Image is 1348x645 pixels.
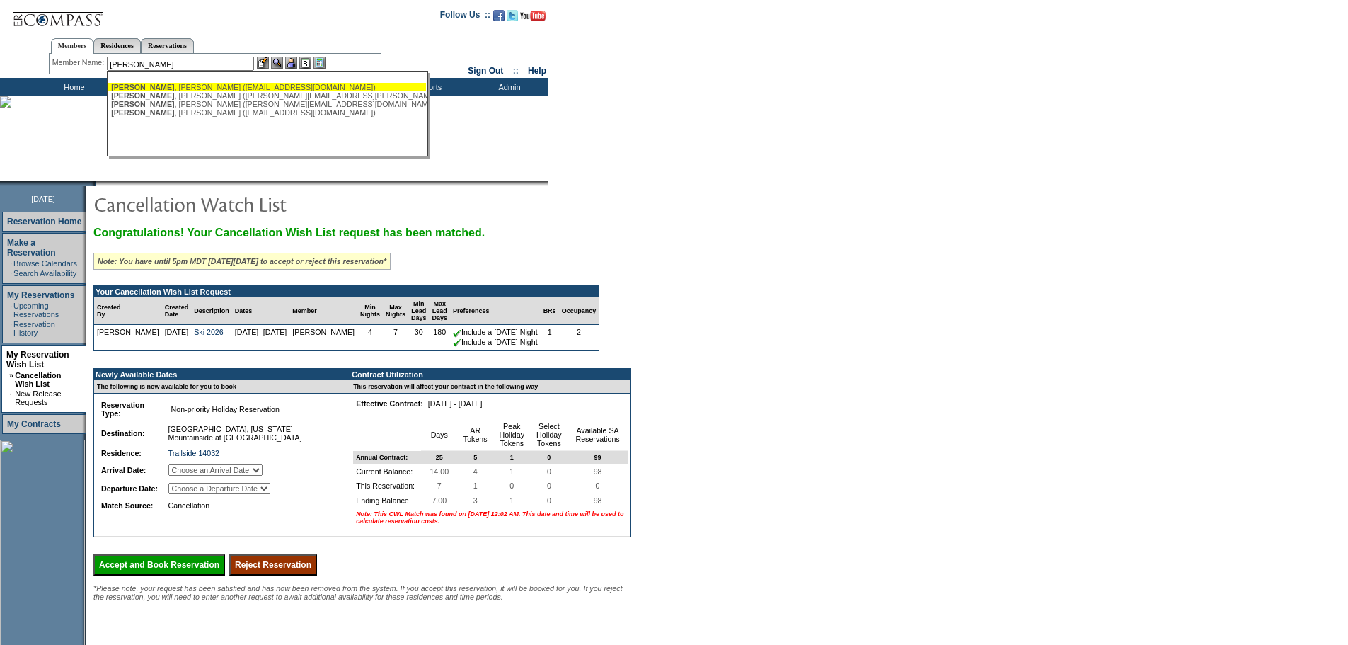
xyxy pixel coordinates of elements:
span: 0 [544,464,554,479]
img: Follow us on Twitter [507,10,518,21]
a: Trailside 14032 [168,449,219,457]
td: Created Date [162,297,192,325]
span: [PERSON_NAME] [111,100,174,108]
td: Dates [232,297,290,325]
td: Note: This CWL Match was found on [DATE] 12:02 AM. This date and time will be used to calculate r... [353,508,628,527]
a: Help [528,66,546,76]
span: 1 [507,451,517,464]
span: 1 [507,464,517,479]
img: b_edit.gif [257,57,269,69]
td: Available SA Reservations [568,419,628,451]
div: , [PERSON_NAME] ([PERSON_NAME][EMAIL_ADDRESS][PERSON_NAME][DOMAIN_NAME]) [111,91,422,100]
div: Member Name: [52,57,107,69]
img: pgTtlCancellationNotification.gif [93,190,376,218]
td: Description [191,297,232,325]
span: :: [513,66,519,76]
td: · [9,389,13,406]
span: *Please note, your request has been satisfied and has now been removed from the system. If you ac... [93,584,623,601]
b: Match Source: [101,501,153,510]
td: Peak Holiday Tokens [493,419,531,451]
td: Ending Balance [353,493,421,508]
span: 0 [544,451,553,464]
a: Upcoming Reservations [13,302,59,319]
input: Accept and Book Reservation [93,554,225,576]
td: The following is now available for you to book [94,380,342,394]
a: Reservations [141,38,194,53]
td: Annual Contract: [353,451,421,464]
nobr: [DATE] - [DATE] [428,399,483,408]
a: Reservation History [13,320,55,337]
span: 1 [507,493,517,508]
td: Occupancy [559,297,599,325]
span: 98 [591,464,605,479]
a: Browse Calendars [13,259,77,268]
td: 7 [383,325,408,350]
a: Members [51,38,94,54]
td: 4 [357,325,383,350]
span: 0 [544,493,554,508]
td: Admin [467,78,548,96]
span: 7 [434,479,444,493]
td: AR Tokens [458,419,493,451]
td: · [10,302,12,319]
img: Impersonate [285,57,297,69]
span: 1 [471,479,480,493]
img: blank.gif [96,181,97,186]
a: Make a Reservation [7,238,56,258]
td: Created By [94,297,162,325]
b: » [9,371,13,379]
span: 5 [471,451,480,464]
span: 25 [433,451,446,464]
a: Follow us on Twitter [507,14,518,23]
span: 7.00 [429,493,449,508]
td: 1 [541,325,559,350]
td: 180 [430,325,451,350]
img: View [271,57,283,69]
td: Home [32,78,113,96]
td: [PERSON_NAME] [94,325,162,350]
span: 4 [471,464,480,479]
td: Cancellation [166,498,338,513]
b: Destination: [101,429,145,438]
a: My Reservations [7,290,74,300]
div: , [PERSON_NAME] ([EMAIL_ADDRESS][DOMAIN_NAME]) [111,83,422,91]
b: Effective Contract: [356,399,423,408]
td: [GEOGRAPHIC_DATA], [US_STATE] - Mountainside at [GEOGRAPHIC_DATA] [166,422,338,445]
td: BRs [541,297,559,325]
span: [PERSON_NAME] [111,108,174,117]
span: [PERSON_NAME] [111,91,174,100]
b: Arrival Date: [101,466,146,474]
span: 99 [592,451,604,464]
a: Reservation Home [7,217,81,227]
img: b_calculator.gif [313,57,326,69]
td: Days [421,419,458,451]
td: [DATE] [162,325,192,350]
span: 0 [544,479,554,493]
img: chkSmaller.gif [453,329,461,338]
td: · [10,320,12,337]
a: Become our fan on Facebook [493,14,505,23]
td: This reservation will affect your contract in the following way [350,380,630,394]
b: Departure Date: [101,484,158,493]
a: Residences [93,38,141,53]
img: chkSmaller.gif [453,338,461,347]
span: Non-priority Holiday Reservation [168,402,282,416]
a: Ski 2026 [194,328,223,336]
td: Follow Us :: [440,8,490,25]
a: Cancellation Wish List [15,371,61,388]
td: Select Holiday Tokens [531,419,568,451]
span: 3 [471,493,480,508]
a: My Reservation Wish List [6,350,69,370]
img: promoShadowLeftCorner.gif [91,181,96,186]
td: Member [289,297,357,325]
div: , [PERSON_NAME] ([PERSON_NAME][EMAIL_ADDRESS][DOMAIN_NAME]) [111,100,422,108]
input: Reject Reservation [229,554,317,576]
td: Your Cancellation Wish List Request [94,286,599,297]
div: , [PERSON_NAME] ([EMAIL_ADDRESS][DOMAIN_NAME]) [111,108,422,117]
td: · [10,259,12,268]
span: [PERSON_NAME] [111,83,174,91]
span: 0 [593,479,603,493]
a: New Release Requests [15,389,61,406]
td: Min Nights [357,297,383,325]
td: Contract Utilization [350,369,630,380]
